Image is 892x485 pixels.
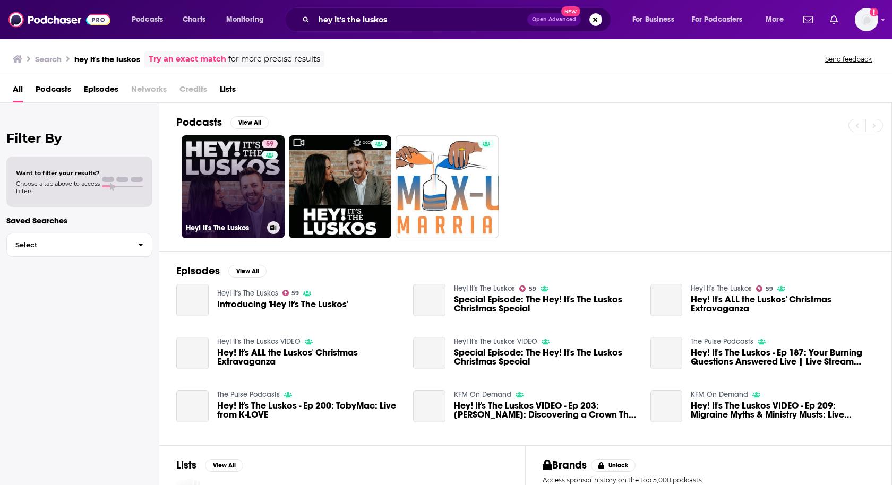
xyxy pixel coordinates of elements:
[6,233,152,257] button: Select
[132,12,163,27] span: Podcasts
[650,337,683,369] a: Hey! It's The Luskos - Ep 187: Your Burning Questions Answered Live | Live Stream Q+A
[217,390,280,399] a: The Pulse Podcasts
[295,7,621,32] div: Search podcasts, credits, & more...
[124,11,177,28] button: open menu
[282,290,299,296] a: 59
[519,285,536,292] a: 59
[826,11,842,29] a: Show notifications dropdown
[6,215,152,226] p: Saved Searches
[226,12,264,27] span: Monitoring
[179,81,207,102] span: Credits
[176,116,222,129] h2: Podcasts
[186,223,263,232] h3: Hey! It's The Luskos
[527,13,581,26] button: Open AdvancedNew
[413,337,445,369] a: Special Episode: The Hey! It's The Luskos Christmas Special
[454,390,511,399] a: KFM On Demand
[176,11,212,28] a: Charts
[183,12,205,27] span: Charts
[855,8,878,31] img: User Profile
[691,401,874,419] a: Hey! It's The Luskos VIDEO - Ep 209: Migraine Myths & Ministry Musts: Live Stream Q&A
[632,12,674,27] span: For Business
[314,11,527,28] input: Search podcasts, credits, & more...
[691,295,874,313] a: Hey! It's ALL the Luskos' Christmas Extravaganza
[266,139,273,150] span: 59
[691,337,753,346] a: The Pulse Podcasts
[454,348,638,366] a: Special Episode: The Hey! It's The Luskos Christmas Special
[454,295,638,313] a: Special Episode: The Hey! It's The Luskos Christmas Special
[176,458,243,472] a: ListsView All
[217,300,348,309] a: Introducing 'Hey It's The Luskos'
[691,348,874,366] a: Hey! It's The Luskos - Ep 187: Your Burning Questions Answered Live | Live Stream Q+A
[799,11,817,29] a: Show notifications dropdown
[230,116,269,129] button: View All
[8,10,110,30] img: Podchaser - Follow, Share and Rate Podcasts
[228,53,320,65] span: for more precise results
[758,11,797,28] button: open menu
[176,284,209,316] a: Introducing 'Hey It's The Luskos'
[176,390,209,422] a: Hey! It's The Luskos - Ep 200: TobyMac: Live from K-LOVE
[561,6,580,16] span: New
[16,169,100,177] span: Want to filter your results?
[36,81,71,102] a: Podcasts
[131,81,167,102] span: Networks
[217,337,301,346] a: Hey! It's The Luskos VIDEO
[220,81,236,102] a: Lists
[182,135,285,238] a: 59Hey! It's The Luskos
[691,390,748,399] a: KFM On Demand
[176,264,220,278] h2: Episodes
[205,459,243,472] button: View All
[650,284,683,316] a: Hey! It's ALL the Luskos' Christmas Extravaganza
[228,265,267,278] button: View All
[756,285,773,292] a: 59
[591,459,636,472] button: Unlock
[685,11,758,28] button: open menu
[650,390,683,422] a: Hey! It's The Luskos VIDEO - Ep 209: Migraine Myths & Ministry Musts: Live Stream Q&A
[35,54,62,64] h3: Search
[74,54,140,64] h3: hey it's the luskos
[454,401,638,419] span: Hey! It's The Luskos VIDEO - Ep 203: [PERSON_NAME]: Discovering a Crown That Lasts
[219,11,278,28] button: open menu
[291,291,299,296] span: 59
[217,289,278,298] a: Hey! It's The Luskos
[262,140,278,148] a: 59
[217,401,401,419] a: Hey! It's The Luskos - Ep 200: TobyMac: Live from K-LOVE
[625,11,688,28] button: open menu
[855,8,878,31] button: Show profile menu
[217,348,401,366] a: Hey! It's ALL the Luskos' Christmas Extravaganza
[692,12,743,27] span: For Podcasters
[176,337,209,369] a: Hey! It's ALL the Luskos' Christmas Extravaganza
[176,116,269,129] a: PodcastsView All
[691,284,752,293] a: Hey! It's The Luskos
[16,180,100,195] span: Choose a tab above to access filters.
[543,458,587,472] h2: Brands
[766,287,773,291] span: 59
[870,8,878,16] svg: Add a profile image
[454,401,638,419] a: Hey! It's The Luskos VIDEO - Ep 203: Demi-Leigh Tebow: Discovering a Crown That Lasts
[413,284,445,316] a: Special Episode: The Hey! It's The Luskos Christmas Special
[176,264,267,278] a: EpisodesView All
[822,55,875,64] button: Send feedback
[84,81,118,102] a: Episodes
[766,12,784,27] span: More
[176,458,196,472] h2: Lists
[543,476,874,484] p: Access sponsor history on the top 5,000 podcasts.
[7,241,130,248] span: Select
[413,390,445,422] a: Hey! It's The Luskos VIDEO - Ep 203: Demi-Leigh Tebow: Discovering a Crown That Lasts
[529,287,536,291] span: 59
[13,81,23,102] a: All
[6,131,152,146] h2: Filter By
[454,284,515,293] a: Hey! It's The Luskos
[454,337,537,346] a: Hey! It's The Luskos VIDEO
